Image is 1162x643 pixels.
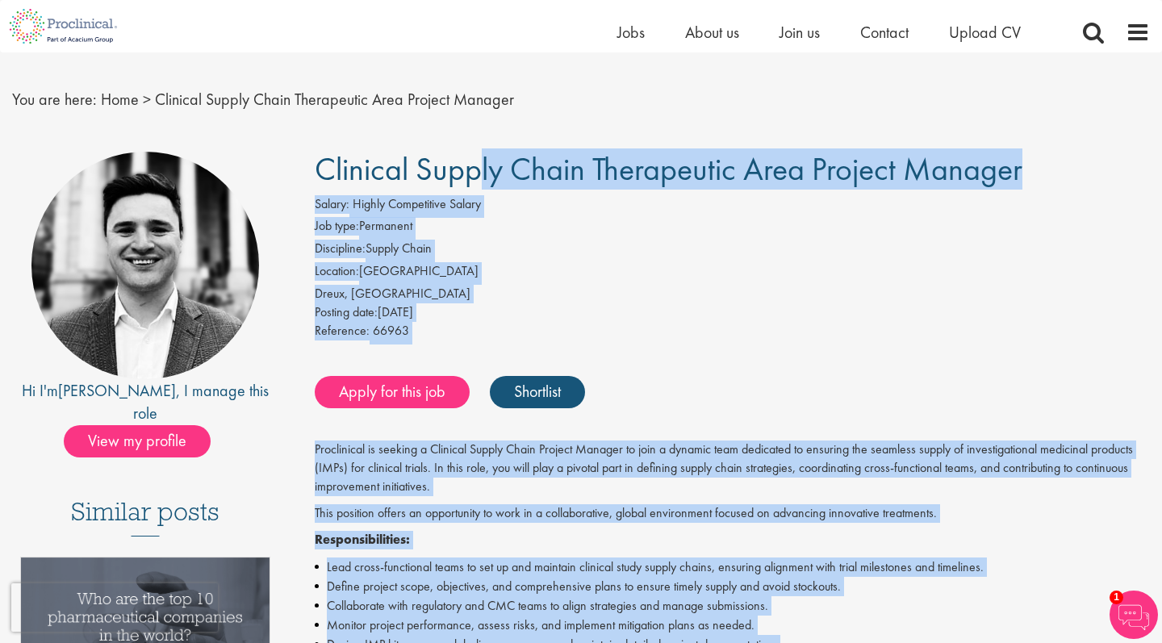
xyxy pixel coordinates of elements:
[315,303,1150,322] div: [DATE]
[373,322,409,339] span: 66963
[315,262,359,281] label: Location:
[315,531,410,548] strong: Responsibilities:
[490,376,585,408] a: Shortlist
[155,89,514,110] span: Clinical Supply Chain Therapeutic Area Project Manager
[315,285,1150,303] div: Dreux, [GEOGRAPHIC_DATA]
[315,262,1150,285] li: [GEOGRAPHIC_DATA]
[860,22,909,43] a: Contact
[12,89,97,110] span: You are here:
[143,89,151,110] span: >
[315,217,359,236] label: Job type:
[353,195,481,212] span: Highly Competitive Salary
[1110,591,1158,639] img: Chatbot
[101,89,139,110] a: breadcrumb link
[315,616,1150,635] li: Monitor project performance, assess risks, and implement mitigation plans as needed.
[315,148,1022,190] span: Clinical Supply Chain Therapeutic Area Project Manager
[12,379,278,425] div: Hi I'm , I manage this role
[315,240,1150,262] li: Supply Chain
[685,22,739,43] a: About us
[315,577,1150,596] li: Define project scope, objectives, and comprehensive plans to ensure timely supply and avoid stock...
[1110,591,1123,604] span: 1
[315,440,1150,496] p: Proclinical is seeking a Clinical Supply Chain Project Manager to join a dynamic team dedicated t...
[315,376,470,408] a: Apply for this job
[64,428,227,449] a: View my profile
[11,583,218,632] iframe: reCAPTCHA
[315,217,1150,240] li: Permanent
[58,380,176,401] a: [PERSON_NAME]
[315,557,1150,577] li: Lead cross-functional teams to set up and maintain clinical study supply chains, ensuring alignme...
[949,22,1021,43] a: Upload CV
[315,322,370,340] label: Reference:
[315,195,349,214] label: Salary:
[71,498,219,537] h3: Similar posts
[315,240,366,258] label: Discipline:
[31,152,259,379] img: imeage of recruiter Edward Little
[315,504,1150,523] p: This position offers an opportunity to work in a collaborative, global environment focused on adv...
[315,596,1150,616] li: Collaborate with regulatory and CMC teams to align strategies and manage submissions.
[780,22,820,43] a: Join us
[617,22,645,43] a: Jobs
[315,303,378,320] span: Posting date:
[64,425,211,457] span: View my profile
